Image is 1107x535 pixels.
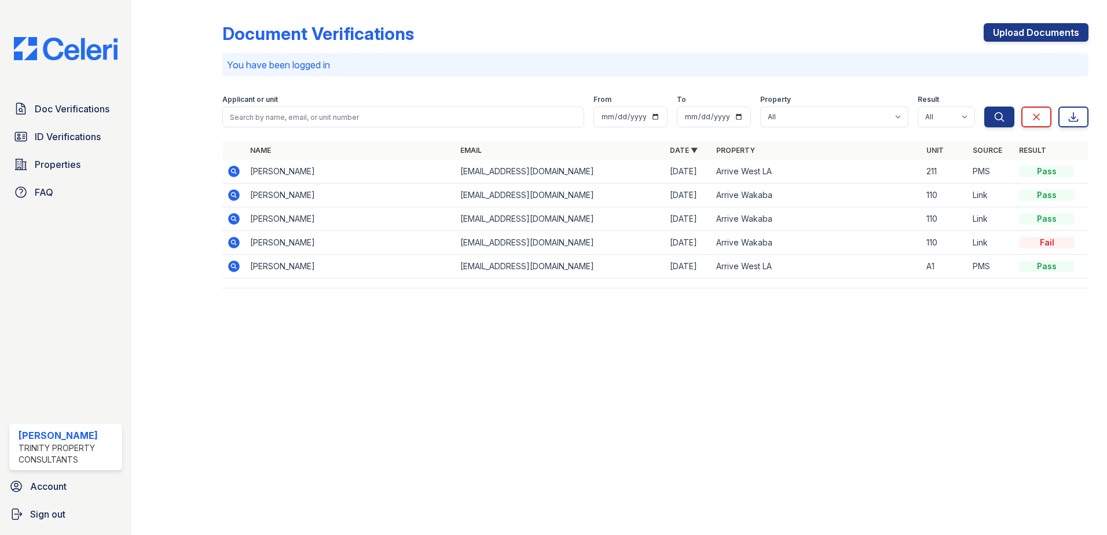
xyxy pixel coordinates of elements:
td: 211 [922,160,968,184]
td: [DATE] [665,207,712,231]
a: Property [716,146,755,155]
td: A1 [922,255,968,279]
td: PMS [968,255,1014,279]
div: Trinity Property Consultants [19,442,118,466]
td: [EMAIL_ADDRESS][DOMAIN_NAME] [456,184,666,207]
div: [PERSON_NAME] [19,428,118,442]
span: Properties [35,157,80,171]
td: Arrive West LA [712,160,922,184]
td: [DATE] [665,255,712,279]
td: Link [968,207,1014,231]
td: [DATE] [665,160,712,184]
td: 110 [922,231,968,255]
label: Property [760,95,791,104]
a: ID Verifications [9,125,122,148]
td: [PERSON_NAME] [245,255,456,279]
label: To [677,95,686,104]
span: Doc Verifications [35,102,109,116]
td: Arrive Wakaba [712,207,922,231]
td: Arrive Wakaba [712,231,922,255]
td: [EMAIL_ADDRESS][DOMAIN_NAME] [456,160,666,184]
td: 110 [922,184,968,207]
a: Sign out [5,503,127,526]
td: [EMAIL_ADDRESS][DOMAIN_NAME] [456,231,666,255]
label: Applicant or unit [222,95,278,104]
a: Properties [9,153,122,176]
td: [PERSON_NAME] [245,207,456,231]
td: [DATE] [665,231,712,255]
div: Pass [1019,261,1075,272]
p: You have been logged in [227,58,1084,72]
a: Result [1019,146,1046,155]
td: 110 [922,207,968,231]
a: Upload Documents [984,23,1088,42]
a: Date ▼ [670,146,698,155]
span: FAQ [35,185,53,199]
a: Email [460,146,482,155]
div: Pass [1019,166,1075,177]
td: Arrive West LA [712,255,922,279]
div: Pass [1019,189,1075,201]
span: Sign out [30,507,65,521]
a: Source [973,146,1002,155]
td: [DATE] [665,184,712,207]
a: Unit [926,146,944,155]
td: PMS [968,160,1014,184]
label: From [593,95,611,104]
a: Name [250,146,271,155]
td: [EMAIL_ADDRESS][DOMAIN_NAME] [456,255,666,279]
td: [PERSON_NAME] [245,231,456,255]
label: Result [918,95,939,104]
span: Account [30,479,67,493]
td: Arrive Wakaba [712,184,922,207]
a: Doc Verifications [9,97,122,120]
td: [PERSON_NAME] [245,160,456,184]
td: [EMAIL_ADDRESS][DOMAIN_NAME] [456,207,666,231]
td: [PERSON_NAME] [245,184,456,207]
div: Fail [1019,237,1075,248]
td: Link [968,184,1014,207]
span: ID Verifications [35,130,101,144]
td: Link [968,231,1014,255]
a: Account [5,475,127,498]
a: FAQ [9,181,122,204]
div: Pass [1019,213,1075,225]
input: Search by name, email, or unit number [222,107,584,127]
div: Document Verifications [222,23,414,44]
img: CE_Logo_Blue-a8612792a0a2168367f1c8372b55b34899dd931a85d93a1a3d3e32e68fde9ad4.png [5,37,127,60]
